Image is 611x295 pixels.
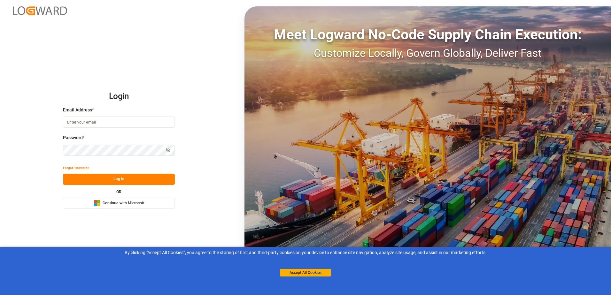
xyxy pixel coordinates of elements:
button: Accept All Cookies [280,269,331,276]
span: Email Address [63,107,92,113]
button: Continue with Microsoft [63,198,175,209]
input: Enter your email [63,117,175,128]
h2: Login [63,86,175,107]
div: Meet Logward No-Code Supply Chain Execution: [244,24,611,45]
button: Log In [63,174,175,185]
div: Customize Locally, Govern Globally, Deliver Fast [244,45,611,61]
div: By clicking "Accept All Cookies”, you agree to the storing of first and third-party cookies on yo... [4,249,607,256]
img: Logward_new_orange.png [13,6,67,15]
button: Forgot Password? [63,163,89,174]
span: Password [63,134,83,141]
small: OR [116,190,121,194]
span: Continue with Microsoft [103,200,144,206]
